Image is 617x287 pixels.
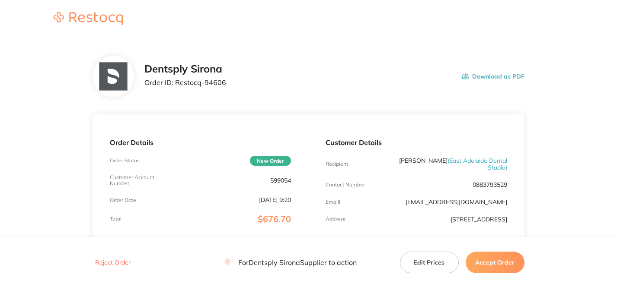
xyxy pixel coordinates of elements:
[99,63,127,91] img: NTllNzd2NQ
[250,156,291,166] span: New Order
[110,216,121,222] p: Total
[110,197,136,203] p: Order Date
[224,258,357,266] p: For Dentsply Sirona Supplier to action
[326,161,348,167] p: Recipient
[144,79,226,86] p: Order ID: Restocq- 94606
[110,174,170,186] p: Customer Account Number
[326,182,365,188] p: Contact Number
[406,198,507,206] a: [EMAIL_ADDRESS][DOMAIN_NAME]
[326,199,340,205] p: Emaill
[400,251,459,273] button: Edit Prices
[466,251,524,273] button: Accept Order
[270,177,291,184] p: 599054
[462,63,524,90] button: Download as PDF
[45,12,131,26] a: Restocq logo
[326,216,345,222] p: Address
[110,158,140,164] p: Order Status
[326,139,507,146] p: Customer Details
[448,157,507,171] span: ( East Adelaide Dental Studio )
[451,216,507,223] p: [STREET_ADDRESS]
[259,196,291,203] p: [DATE] 9:20
[144,63,226,75] h2: Dentsply Sirona
[473,181,507,188] p: 0883793529
[45,12,131,25] img: Restocq logo
[93,259,133,266] button: Reject Order
[110,139,291,146] p: Order Details
[258,214,291,224] span: $676.70
[386,157,507,171] p: [PERSON_NAME]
